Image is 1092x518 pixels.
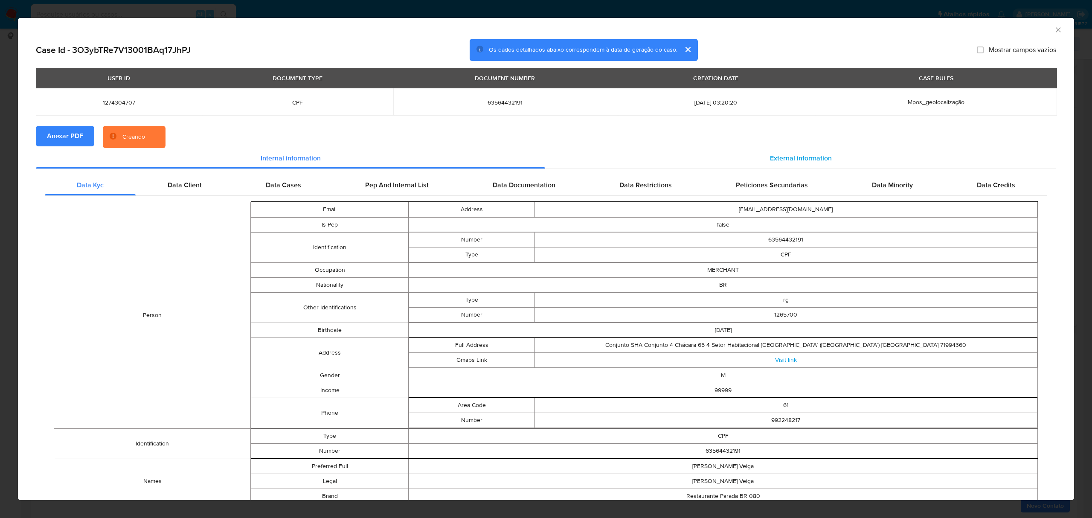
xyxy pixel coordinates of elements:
td: Birthdate [251,323,409,338]
td: Full Address [409,338,535,352]
span: Internal information [261,153,321,163]
td: Restaurante Parada BR 080 [409,489,1038,503]
td: Number [409,232,535,247]
td: Other Identifications [251,292,409,323]
td: Nationality [251,277,409,292]
td: M [409,368,1038,383]
span: Data Kyc [77,180,104,190]
span: 63564432191 [404,99,607,106]
span: Mostrar campos vazios [989,46,1056,54]
td: BR [409,277,1038,292]
td: Person [54,202,251,428]
td: Number [409,413,535,428]
td: [PERSON_NAME] Veiga [409,474,1038,489]
td: Identification [251,232,409,262]
span: CPF [212,99,383,106]
div: DOCUMENT NUMBER [470,71,540,85]
td: Number [409,307,535,322]
span: Anexar PDF [47,127,83,146]
td: Identification [54,428,251,459]
span: Data Documentation [493,180,555,190]
span: Peticiones Secundarias [736,180,808,190]
div: Detailed info [36,148,1056,169]
td: false [409,217,1038,232]
input: Mostrar campos vazios [977,47,984,53]
td: Gender [251,368,409,383]
div: USER ID [102,71,135,85]
td: Occupation [251,262,409,277]
td: 61 [534,398,1037,413]
span: [DATE] 03:20:20 [627,99,804,106]
td: [EMAIL_ADDRESS][DOMAIN_NAME] [534,202,1037,217]
td: 63564432191 [534,232,1037,247]
td: [DATE] [409,323,1038,338]
button: Anexar PDF [36,126,94,146]
span: Data Credits [977,180,1015,190]
span: Mpos_geolocalização [908,98,964,106]
td: Email [251,202,409,217]
span: Os dados detalhados abaixo correspondem à data de geração do caso. [489,46,677,54]
td: Income [251,383,409,398]
span: Pep And Internal List [365,180,429,190]
span: Data Cases [266,180,301,190]
span: External information [770,153,832,163]
h2: Case Id - 3O3ybTRe7V13001BAq17JhPJ [36,44,191,55]
td: Legal [251,474,409,489]
span: Data Restrictions [619,180,672,190]
div: closure-recommendation-modal [18,18,1074,500]
td: Names [54,459,251,504]
td: Area Code [409,398,535,413]
div: DOCUMENT TYPE [267,71,328,85]
td: Type [251,428,409,443]
td: [PERSON_NAME] Veiga [409,459,1038,474]
div: Detailed internal info [45,175,1047,195]
td: Gmaps Link [409,352,535,367]
td: rg [534,292,1037,307]
td: MERCHANT [409,262,1038,277]
td: 99999 [409,383,1038,398]
td: CPF [534,247,1037,262]
button: Fechar a janela [1054,26,1062,33]
div: CASE RULES [914,71,958,85]
td: Address [409,202,535,217]
td: Preferred Full [251,459,409,474]
td: Address [251,338,409,368]
td: CPF [409,428,1038,443]
span: Data Client [168,180,202,190]
td: Phone [251,398,409,428]
td: 63564432191 [409,443,1038,458]
td: 992248217 [534,413,1037,428]
td: Type [409,292,535,307]
button: cerrar [677,39,698,60]
td: Brand [251,489,409,503]
td: Type [409,247,535,262]
td: Number [251,443,409,458]
td: Is Pep [251,217,409,232]
td: 1265700 [534,307,1037,322]
td: Conjunto SHA Conjunto 4 Chácara 65 4 Setor Habitacional [GEOGRAPHIC_DATA] ([GEOGRAPHIC_DATA]) [GE... [534,338,1037,352]
div: Creando [122,133,145,141]
span: Data Minority [872,180,913,190]
span: 1274304707 [46,99,192,106]
div: CREATION DATE [688,71,743,85]
a: Visit link [775,355,797,364]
